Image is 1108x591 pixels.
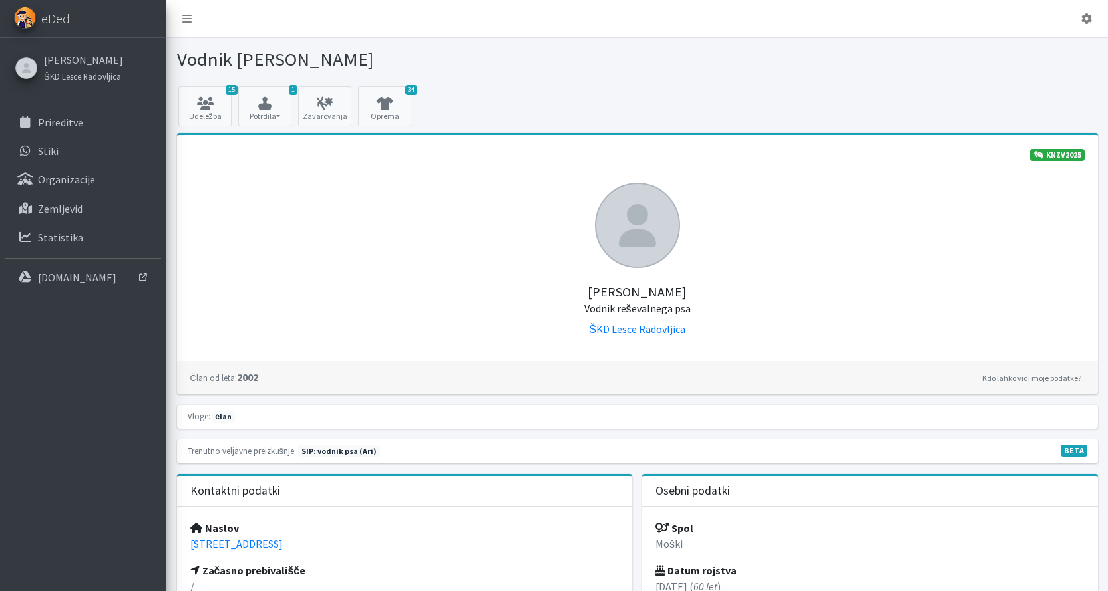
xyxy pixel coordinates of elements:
p: Prireditve [38,116,83,129]
p: Zemljevid [38,202,83,215]
p: Stiki [38,144,59,158]
a: Statistika [5,224,161,251]
small: Trenutno veljavne preizkušnje: [188,445,296,456]
a: ŠKD Lesce Radovljica [44,68,123,84]
h5: [PERSON_NAME] [190,268,1085,316]
small: Vodnik reševalnega psa [584,302,691,315]
a: Kdo lahko vidi moje podatke? [979,370,1085,386]
a: ŠKD Lesce Radovljica [589,322,685,336]
span: član [212,411,235,423]
span: 1 [289,85,297,95]
strong: Začasno prebivališče [190,564,306,577]
span: eDedi [41,9,72,29]
a: [DOMAIN_NAME] [5,264,161,291]
h3: Kontaktni podatki [190,484,280,498]
span: Naslednja preizkušnja: pomlad 2027 [298,445,380,457]
a: Prireditve [5,109,161,136]
a: [STREET_ADDRESS] [190,537,283,550]
a: 15 Udeležba [178,86,232,126]
small: Član od leta: [190,372,237,383]
a: KNZV2025 [1030,149,1085,161]
p: Moški [655,536,1085,552]
small: Vloge: [188,411,210,421]
a: Zavarovanja [298,86,351,126]
h3: Osebni podatki [655,484,730,498]
a: Organizacije [5,166,161,193]
strong: Spol [655,521,693,534]
h1: Vodnik [PERSON_NAME] [177,48,633,71]
strong: 2002 [190,370,258,384]
p: [DOMAIN_NAME] [38,271,116,284]
strong: Datum rojstva [655,564,737,577]
a: [PERSON_NAME] [44,52,123,68]
small: ŠKD Lesce Radovljica [44,71,121,82]
p: Statistika [38,231,83,244]
p: Organizacije [38,173,95,186]
span: 15 [226,85,238,95]
a: Stiki [5,138,161,164]
span: 34 [405,85,417,95]
span: V fazi razvoja [1061,445,1087,457]
button: 1 Potrdila [238,86,291,126]
a: Zemljevid [5,195,161,222]
a: 34 Oprema [358,86,411,126]
strong: Naslov [190,521,239,534]
img: eDedi [14,7,36,29]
